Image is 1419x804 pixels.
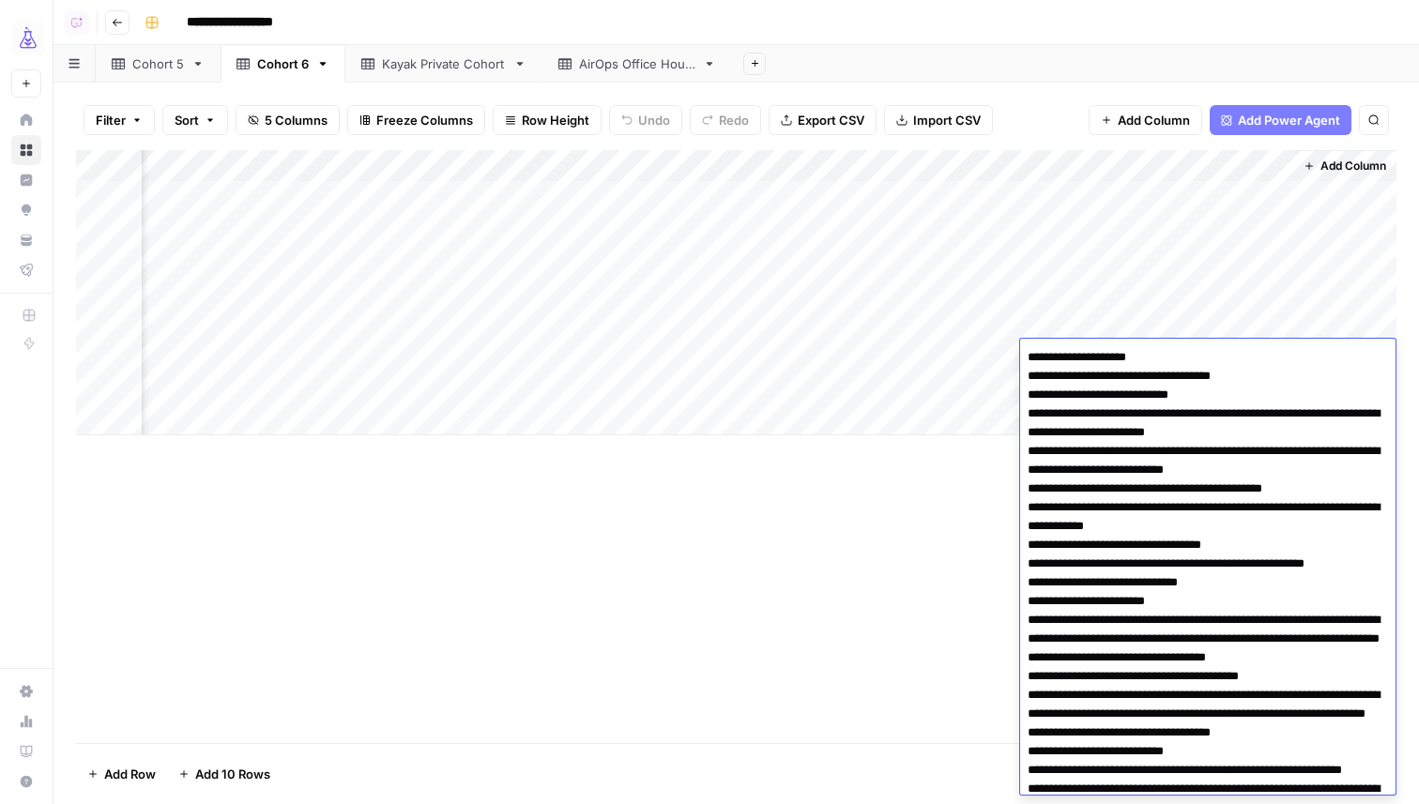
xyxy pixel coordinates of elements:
[11,22,45,55] img: AirOps Growth Logo
[769,105,877,135] button: Export CSV
[195,765,270,783] span: Add 10 Rows
[1118,111,1190,129] span: Add Column
[1320,158,1386,174] span: Add Column
[345,45,542,83] a: Kayak Private Cohort
[96,45,221,83] a: Cohort 5
[1089,105,1202,135] button: Add Column
[11,736,41,766] a: Learning Hub
[11,165,41,195] a: Insights
[719,111,749,129] span: Redo
[11,195,41,225] a: Opportunities
[11,15,41,62] button: Workspace: AirOps Growth
[798,111,864,129] span: Export CSV
[11,225,41,255] a: Your Data
[376,111,473,129] span: Freeze Columns
[493,105,602,135] button: Row Height
[609,105,682,135] button: Undo
[236,105,340,135] button: 5 Columns
[265,111,328,129] span: 5 Columns
[167,759,282,789] button: Add 10 Rows
[638,111,670,129] span: Undo
[132,54,184,73] div: Cohort 5
[162,105,228,135] button: Sort
[104,765,156,783] span: Add Row
[11,255,41,285] a: Flightpath
[1210,105,1351,135] button: Add Power Agent
[76,759,167,789] button: Add Row
[690,105,761,135] button: Redo
[522,111,589,129] span: Row Height
[884,105,993,135] button: Import CSV
[1296,154,1394,178] button: Add Column
[175,111,199,129] span: Sort
[257,54,309,73] div: Cohort 6
[913,111,981,129] span: Import CSV
[382,54,506,73] div: Kayak Private Cohort
[11,676,41,706] a: Settings
[542,45,732,83] a: AirOps Office Hours
[347,105,485,135] button: Freeze Columns
[221,45,345,83] a: Cohort 6
[96,111,126,129] span: Filter
[11,766,41,796] button: Help + Support
[84,105,155,135] button: Filter
[11,135,41,165] a: Browse
[579,54,695,73] div: AirOps Office Hours
[11,706,41,736] a: Usage
[1238,111,1340,129] span: Add Power Agent
[11,105,41,135] a: Home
